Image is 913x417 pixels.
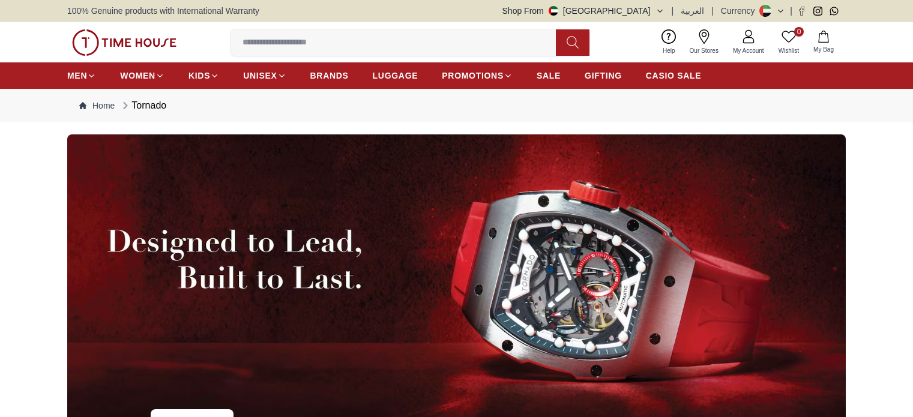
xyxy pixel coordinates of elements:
[79,100,115,112] a: Home
[188,70,210,82] span: KIDS
[537,70,561,82] span: SALE
[774,46,804,55] span: Wishlist
[442,70,504,82] span: PROMOTIONS
[682,27,726,58] a: Our Stores
[310,65,349,86] a: BRANDS
[685,46,723,55] span: Our Stores
[672,5,674,17] span: |
[537,65,561,86] a: SALE
[809,45,839,54] span: My Bag
[585,65,622,86] a: GIFTING
[442,65,513,86] a: PROMOTIONS
[67,5,259,17] span: 100% Genuine products with International Warranty
[721,5,760,17] div: Currency
[646,70,702,82] span: CASIO SALE
[655,27,682,58] a: Help
[120,65,164,86] a: WOMEN
[243,70,277,82] span: UNISEX
[794,27,804,37] span: 0
[373,70,418,82] span: LUGGAGE
[310,70,349,82] span: BRANDS
[813,7,822,16] a: Instagram
[728,46,769,55] span: My Account
[830,7,839,16] a: Whatsapp
[790,5,792,17] span: |
[806,28,841,56] button: My Bag
[120,70,155,82] span: WOMEN
[373,65,418,86] a: LUGGAGE
[67,70,87,82] span: MEN
[585,70,622,82] span: GIFTING
[67,89,846,122] nav: Breadcrumb
[67,65,96,86] a: MEN
[119,98,166,113] div: Tornado
[681,5,704,17] button: العربية
[711,5,714,17] span: |
[72,29,176,56] img: ...
[188,65,219,86] a: KIDS
[771,27,806,58] a: 0Wishlist
[502,5,664,17] button: Shop From[GEOGRAPHIC_DATA]
[243,65,286,86] a: UNISEX
[658,46,680,55] span: Help
[549,6,558,16] img: United Arab Emirates
[646,65,702,86] a: CASIO SALE
[797,7,806,16] a: Facebook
